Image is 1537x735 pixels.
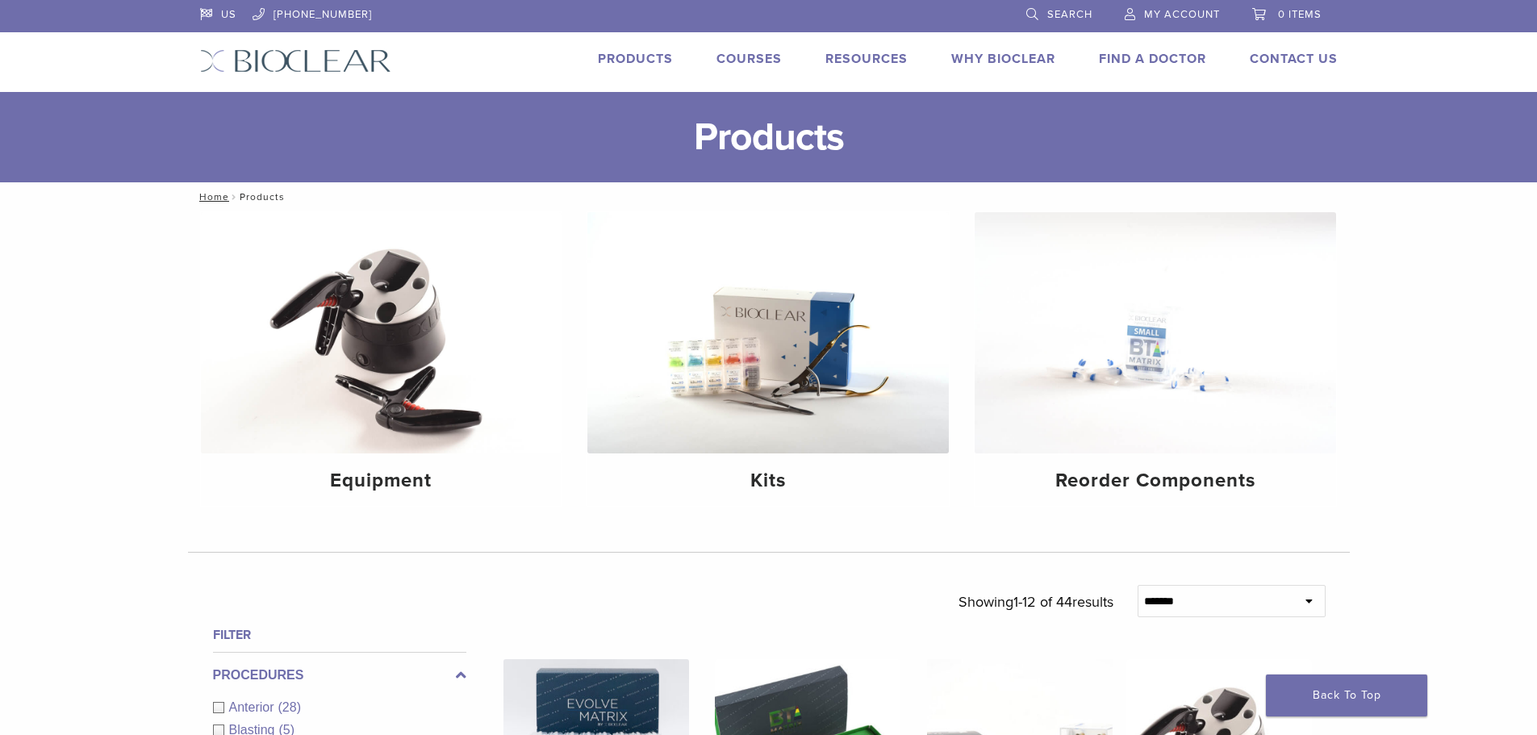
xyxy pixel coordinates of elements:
[1266,674,1427,716] a: Back To Top
[975,212,1336,506] a: Reorder Components
[1144,8,1220,21] span: My Account
[1278,8,1322,21] span: 0 items
[951,51,1055,67] a: Why Bioclear
[1013,593,1072,611] span: 1-12 of 44
[213,666,466,685] label: Procedures
[194,191,229,203] a: Home
[1250,51,1338,67] a: Contact Us
[587,212,949,453] img: Kits
[214,466,549,495] h4: Equipment
[229,700,278,714] span: Anterior
[600,466,936,495] h4: Kits
[975,212,1336,453] img: Reorder Components
[598,51,673,67] a: Products
[200,49,391,73] img: Bioclear
[988,466,1323,495] h4: Reorder Components
[716,51,782,67] a: Courses
[201,212,562,506] a: Equipment
[201,212,562,453] img: Equipment
[213,625,466,645] h4: Filter
[1047,8,1092,21] span: Search
[229,193,240,201] span: /
[587,212,949,506] a: Kits
[1099,51,1206,67] a: Find A Doctor
[188,182,1350,211] nav: Products
[278,700,301,714] span: (28)
[825,51,908,67] a: Resources
[959,585,1113,619] p: Showing results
